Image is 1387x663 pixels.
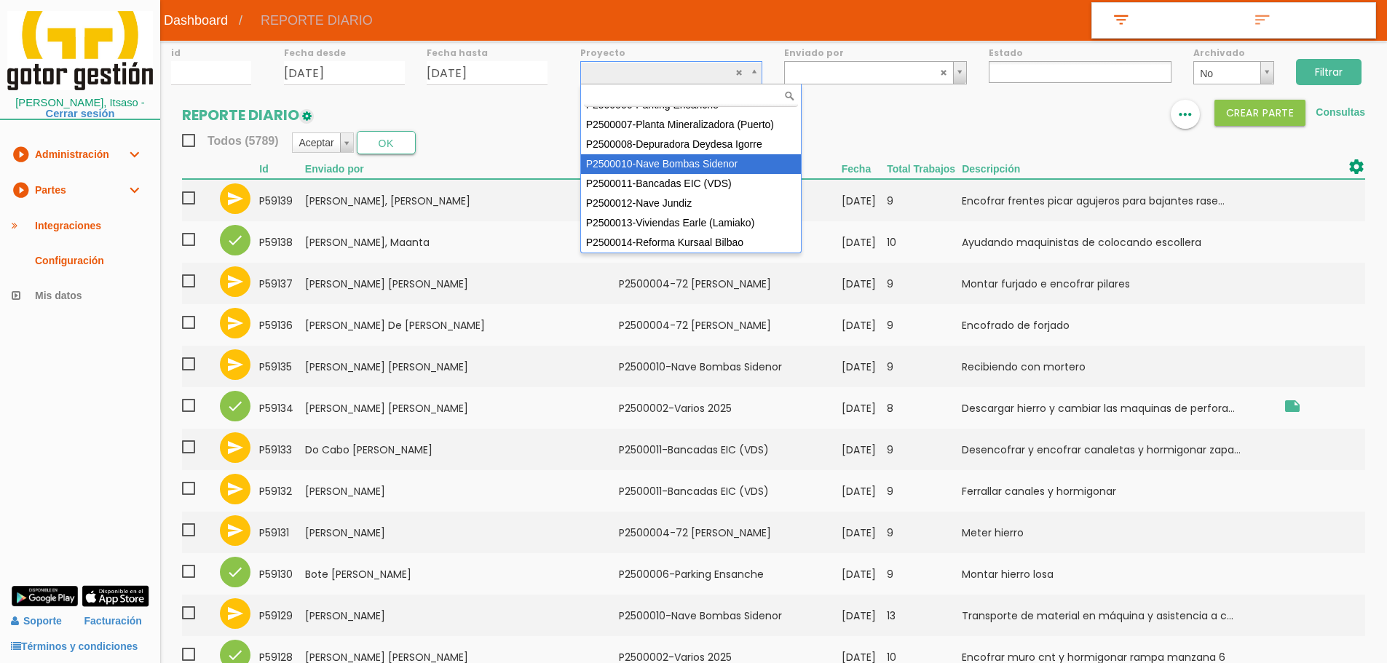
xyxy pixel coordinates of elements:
[581,213,801,233] div: P2500013-Viviendas Earle (Lamiako)
[581,233,801,253] div: P2500014-Reforma Kursaal Bilbao
[581,115,801,135] div: P2500007-Planta Mineralizadora (Puerto)
[581,174,801,194] div: P2500011-Bancadas EIC (VDS)
[581,135,801,154] div: P2500008-Depuradora Deydesa Igorre
[581,194,801,213] div: P2500012-Nave Jundiz
[581,154,801,174] div: P2500010-Nave Bombas Sidenor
